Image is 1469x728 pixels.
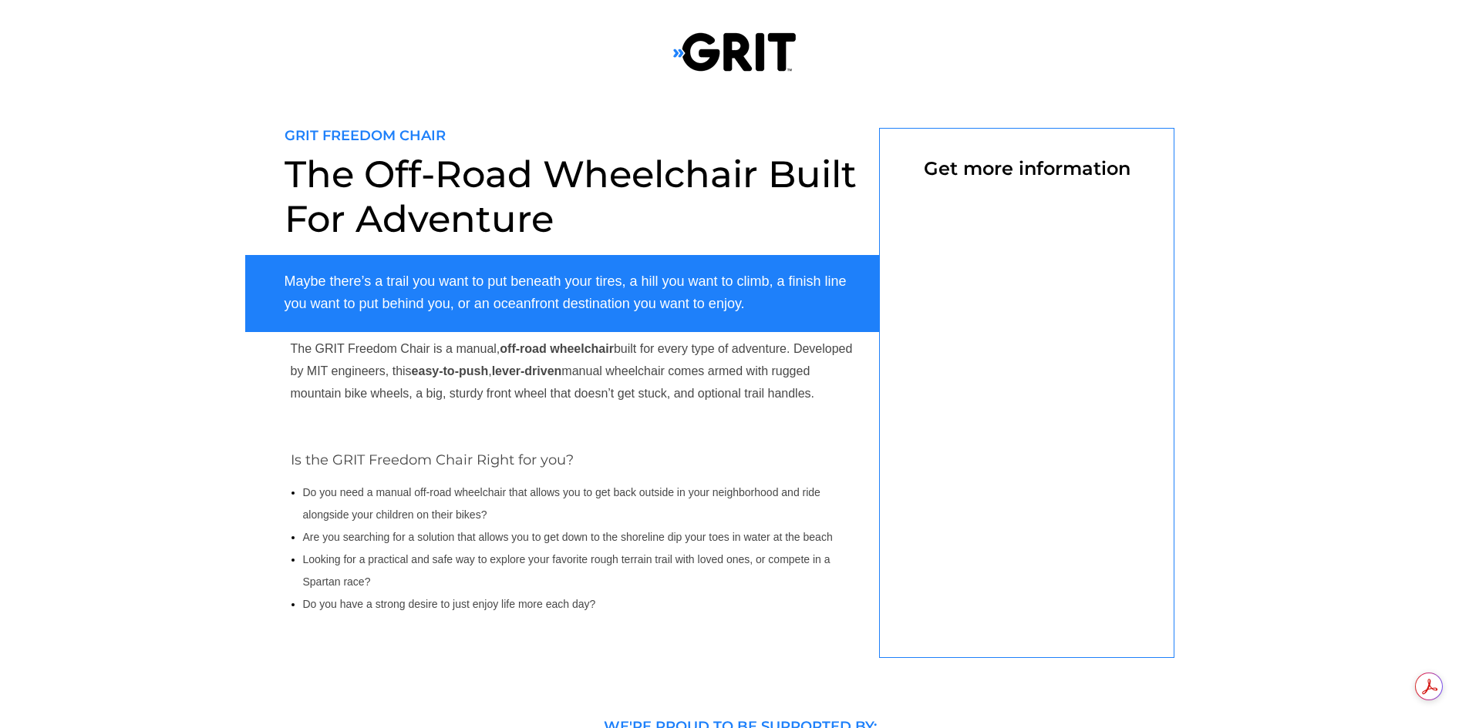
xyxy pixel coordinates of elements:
[303,486,820,521] span: Do you need a manual off-road wheelchair that allows you to get back outside in your neighborhood...
[500,342,614,355] strong: off-road wheelchair
[905,203,1148,617] iframe: Form 0
[303,598,596,610] span: Do you have a strong desire to just enjoy life more each day?
[285,152,857,241] span: The Off-Road Wheelchair Built For Adventure
[285,127,446,144] span: GRIT FREEDOM CHAIR
[924,157,1130,179] span: Get more information
[303,531,833,543] span: Are you searching for a solution that allows you to get down to the shoreline dip your toes in wa...
[291,342,853,400] span: The GRIT Freedom Chair is a manual, built for every type of adventure. Developed by MIT engineers...
[412,364,489,377] strong: easy-to-push
[492,364,562,377] strong: lever-driven
[303,553,831,588] span: Looking for a practical and safe way to explore your favorite rough terrain trail with loved ones...
[291,451,574,468] span: Is the GRIT Freedom Chair Right for you?
[285,273,847,311] span: Maybe there’s a trail you want to put beneath your tires, a hill you want to climb, a finish line...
